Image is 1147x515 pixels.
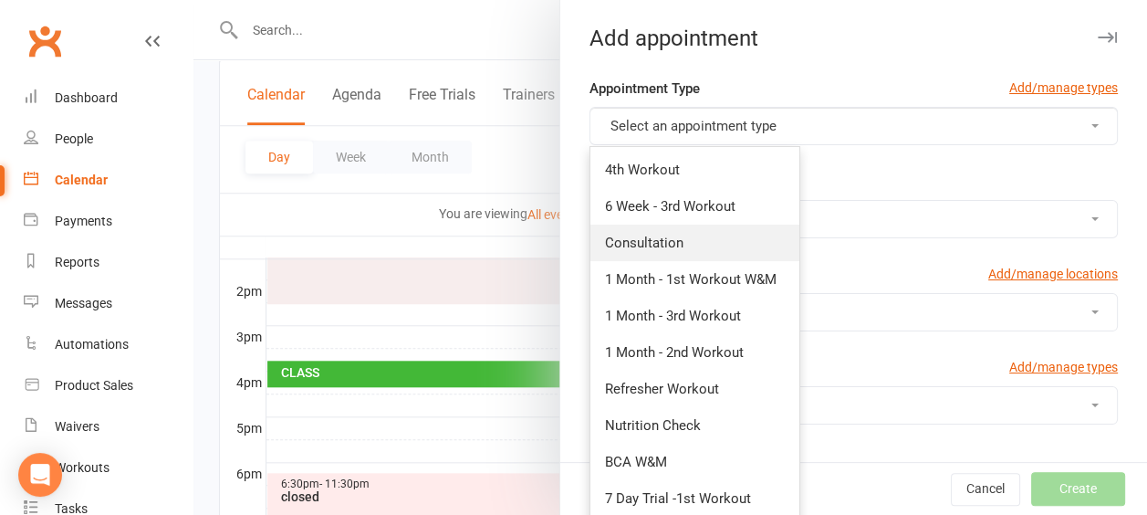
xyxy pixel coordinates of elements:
[590,261,799,298] a: 1 Month - 1st Workout W&M
[22,18,68,64] a: Clubworx
[610,118,777,134] span: Select an appointment type
[605,454,667,470] span: BCA W&M
[55,131,93,146] div: People
[590,188,799,225] a: 6 Week - 3rd Workout
[24,406,193,447] a: Waivers
[24,160,193,201] a: Calendar
[590,371,799,407] a: Refresher Workout
[605,271,777,288] span: 1 Month - 1st Workout W&M
[24,201,193,242] a: Payments
[55,296,112,310] div: Messages
[590,334,799,371] a: 1 Month - 2nd Workout
[951,473,1020,506] button: Cancel
[24,447,193,489] a: Workouts
[18,453,62,497] div: Open Intercom Messenger
[589,200,1118,238] button: [PERSON_NAME]
[24,365,193,406] a: Product Sales
[605,198,735,215] span: 6 Week - 3rd Workout
[55,419,99,434] div: Waivers
[55,460,109,475] div: Workouts
[24,242,193,283] a: Reports
[560,26,1147,51] div: Add appointment
[24,324,193,365] a: Automations
[24,283,193,324] a: Messages
[55,255,99,269] div: Reports
[605,162,680,178] span: 4th Workout
[590,152,799,188] a: 4th Workout
[605,344,744,361] span: 1 Month - 2nd Workout
[55,90,118,105] div: Dashboard
[1009,78,1118,98] a: Add/manage types
[605,235,683,251] span: Consultation
[55,173,108,187] div: Calendar
[589,78,700,100] label: Appointment Type
[589,293,1118,331] button: Select a location
[589,386,1118,425] button: Select a type
[55,337,129,352] div: Automations
[605,381,719,397] span: Refresher Workout
[605,417,701,434] span: Nutrition Check
[590,298,799,334] a: 1 Month - 3rd Workout
[55,378,133,393] div: Product Sales
[590,407,799,444] a: Nutrition Check
[24,78,193,119] a: Dashboard
[988,264,1118,284] a: Add/manage locations
[590,225,799,261] a: Consultation
[590,444,799,480] a: BCA W&M
[55,214,112,228] div: Payments
[24,119,193,160] a: People
[605,490,751,507] span: 7 Day Trial -1st Workout
[589,107,1118,145] button: Select an appointment type
[1009,357,1118,377] a: Add/manage types
[605,308,741,324] span: 1 Month - 3rd Workout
